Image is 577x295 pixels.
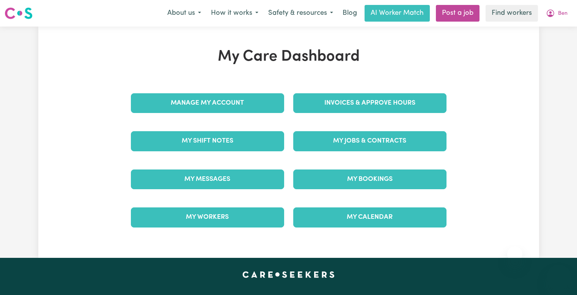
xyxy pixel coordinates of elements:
button: My Account [541,5,572,21]
a: Careseekers home page [242,271,335,278]
a: Blog [338,5,362,22]
button: How it works [206,5,263,21]
iframe: Button to launch messaging window [547,265,571,289]
a: AI Worker Match [365,5,430,22]
a: Careseekers logo [5,5,33,22]
button: About us [162,5,206,21]
a: My Shift Notes [131,131,284,151]
a: My Bookings [293,169,447,189]
a: My Jobs & Contracts [293,131,447,151]
iframe: Close message [507,246,522,262]
a: Invoices & Approve Hours [293,93,447,113]
button: Safety & resources [263,5,338,21]
a: My Calendar [293,207,447,227]
a: Post a job [436,5,480,22]
a: Find workers [486,5,538,22]
a: My Messages [131,169,284,189]
a: Manage My Account [131,93,284,113]
h1: My Care Dashboard [126,48,451,66]
span: Ben [558,9,568,18]
img: Careseekers logo [5,6,33,20]
a: My Workers [131,207,284,227]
